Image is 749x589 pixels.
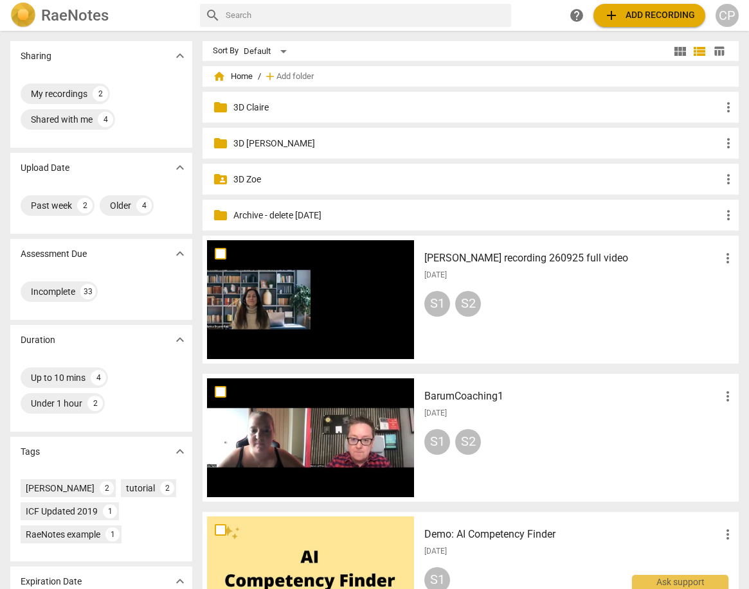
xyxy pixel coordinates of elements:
[424,389,720,404] h3: BarumCoaching1
[172,444,188,459] span: expand_more
[424,527,720,542] h3: Demo: AI Competency Finder
[233,173,721,186] p: 3D Zoe
[692,44,707,59] span: view_list
[172,160,188,175] span: expand_more
[31,285,75,298] div: Incomplete
[80,284,96,299] div: 33
[709,42,728,61] button: Table view
[424,270,447,281] span: [DATE]
[213,46,239,56] div: Sort By
[170,442,190,461] button: Show more
[233,209,721,222] p: Archive - delete in 3 months
[233,101,721,114] p: 3D Claire
[10,3,36,28] img: Logo
[213,70,253,83] span: Home
[21,333,55,347] p: Duration
[424,251,720,266] h3: Joyce recording 260925 full video
[690,42,709,61] button: List view
[31,371,86,384] div: Up to 10 mins
[424,546,447,557] span: [DATE]
[213,171,228,187] span: folder_shared
[226,5,506,26] input: Search
[26,482,95,495] div: [PERSON_NAME]
[207,378,734,497] a: BarumCoaching1[DATE]S1S2
[170,244,190,263] button: Show more
[172,574,188,589] span: expand_more
[21,49,51,63] p: Sharing
[720,251,735,266] span: more_vert
[41,6,109,24] h2: RaeNotes
[604,8,695,23] span: Add recording
[31,87,87,100] div: My recordings
[207,240,734,359] a: [PERSON_NAME] recording 260925 full video[DATE]S1S2
[26,505,98,518] div: ICF Updated 2019
[721,100,736,115] span: more_vert
[31,113,93,126] div: Shared with me
[170,330,190,349] button: Show more
[604,8,619,23] span: add
[720,389,735,404] span: more_vert
[233,137,721,150] p: 3D Ruth
[172,332,188,347] span: expand_more
[672,44,688,59] span: view_module
[170,158,190,177] button: Show more
[10,3,190,28] a: LogoRaeNotes
[721,207,736,223] span: more_vert
[170,46,190,66] button: Show more
[110,199,131,212] div: Older
[205,8,221,23] span: search
[258,72,261,82] span: /
[21,445,40,459] p: Tags
[455,291,481,317] div: S2
[213,207,228,223] span: folder
[136,198,152,213] div: 4
[455,429,481,455] div: S2
[91,370,106,385] div: 4
[98,112,113,127] div: 4
[172,246,188,261] span: expand_more
[213,136,228,151] span: folder
[424,408,447,419] span: [DATE]
[632,575,728,589] div: Ask support
[126,482,155,495] div: tutorial
[713,45,725,57] span: table_chart
[569,8,584,23] span: help
[565,4,588,27] a: Help
[721,171,736,187] span: more_vert
[671,42,690,61] button: Tile view
[172,48,188,64] span: expand_more
[21,575,82,588] p: Expiration Date
[21,161,69,175] p: Upload Date
[160,481,174,495] div: 2
[721,136,736,151] span: more_vert
[264,70,276,83] span: add
[31,397,82,410] div: Under 1 hour
[720,527,735,542] span: more_vert
[424,429,450,455] div: S1
[716,4,739,27] button: CP
[100,481,114,495] div: 2
[276,72,314,82] span: Add folder
[424,291,450,317] div: S1
[593,4,705,27] button: Upload
[77,198,93,213] div: 2
[93,86,108,101] div: 2
[21,247,87,261] p: Assessment Due
[103,504,117,518] div: 1
[26,528,100,541] div: RaeNotes example
[244,41,291,62] div: Default
[87,396,103,411] div: 2
[213,100,228,115] span: folder
[105,527,120,541] div: 1
[31,199,72,212] div: Past week
[213,70,226,83] span: home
